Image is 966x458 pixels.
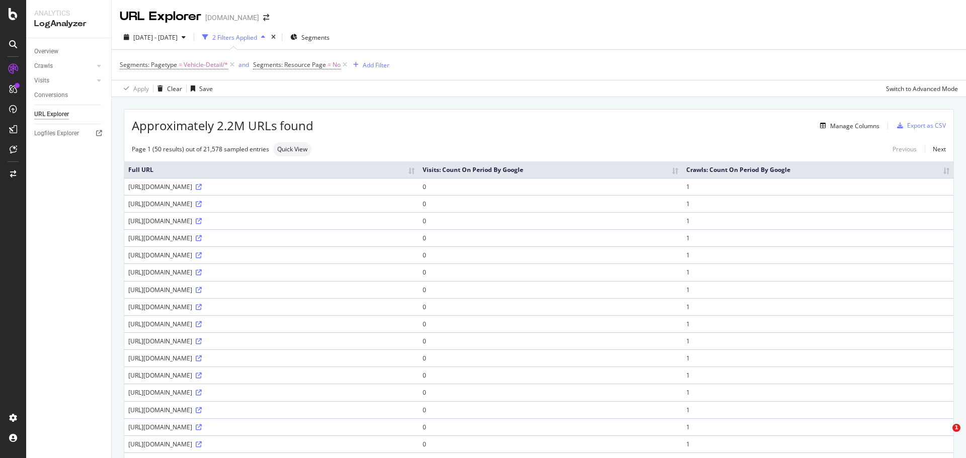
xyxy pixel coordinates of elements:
div: [URL][DOMAIN_NAME] [128,388,415,397]
span: = [179,60,182,69]
div: [URL][DOMAIN_NAME] [128,268,415,277]
button: Clear [153,80,182,97]
button: Save [187,80,213,97]
td: 0 [419,315,682,332]
div: Export as CSV [907,121,946,130]
span: [DATE] - [DATE] [133,33,178,42]
button: Segments [286,29,334,45]
span: Vehicle-Detail/* [184,58,228,72]
div: Apply [133,84,149,93]
div: Manage Columns [830,122,879,130]
div: arrow-right-arrow-left [263,14,269,21]
div: Clear [167,84,182,93]
div: Overview [34,46,58,57]
td: 1 [682,349,953,367]
button: [DATE] - [DATE] [120,29,190,45]
td: 0 [419,263,682,281]
td: 1 [682,298,953,315]
div: Analytics [34,8,103,18]
div: [URL][DOMAIN_NAME] [128,371,415,380]
td: 0 [419,367,682,384]
div: times [269,32,278,42]
div: Conversions [34,90,68,101]
td: 0 [419,178,682,195]
button: Apply [120,80,149,97]
td: 1 [682,195,953,212]
td: 1 [682,178,953,195]
div: Switch to Advanced Mode [886,84,958,93]
th: Full URL: activate to sort column ascending [124,161,419,178]
div: Add Filter [363,61,389,69]
td: 1 [682,384,953,401]
button: Export as CSV [893,118,946,134]
div: Page 1 (50 results) out of 21,578 sampled entries [132,145,269,153]
td: 0 [419,298,682,315]
span: Segments: Pagetype [120,60,177,69]
td: 1 [682,332,953,349]
button: 2 Filters Applied [198,29,269,45]
td: 1 [682,263,953,281]
div: [URL][DOMAIN_NAME] [128,286,415,294]
td: 1 [682,281,953,298]
a: Visits [34,75,94,86]
td: 1 [682,229,953,246]
td: 0 [419,246,682,263]
button: Manage Columns [816,120,879,132]
button: Add Filter [349,59,389,71]
span: 1 [952,424,960,432]
span: Segments: Resource Page [253,60,326,69]
div: [URL][DOMAIN_NAME] [128,234,415,242]
div: [URL][DOMAIN_NAME] [128,423,415,431]
a: Conversions [34,90,104,101]
td: 0 [419,281,682,298]
div: neutral label [273,142,311,156]
td: 0 [419,229,682,246]
button: and [238,60,249,69]
td: 1 [682,212,953,229]
span: No [333,58,341,72]
td: 0 [419,435,682,452]
button: Switch to Advanced Mode [882,80,958,97]
td: 0 [419,332,682,349]
div: 2 Filters Applied [212,33,257,42]
td: 0 [419,401,682,418]
div: [URL][DOMAIN_NAME] [128,182,415,191]
td: 0 [419,195,682,212]
td: 0 [419,418,682,435]
div: Crawls [34,61,53,71]
div: [URL][DOMAIN_NAME] [128,217,415,225]
span: Quick View [277,146,307,152]
td: 0 [419,349,682,367]
div: [URL][DOMAIN_NAME] [128,337,415,345]
span: = [328,60,331,69]
div: URL Explorer [34,109,69,120]
div: [URL][DOMAIN_NAME] [128,440,415,448]
th: Crawls: Count On Period By Google: activate to sort column ascending [682,161,953,178]
div: [URL][DOMAIN_NAME] [128,251,415,259]
td: 1 [682,246,953,263]
div: Save [199,84,213,93]
a: Logfiles Explorer [34,128,104,139]
div: [DOMAIN_NAME] [205,13,259,23]
div: URL Explorer [120,8,201,25]
td: 1 [682,367,953,384]
td: 1 [682,315,953,332]
a: URL Explorer [34,109,104,120]
div: [URL][DOMAIN_NAME] [128,406,415,414]
div: [URL][DOMAIN_NAME] [128,354,415,362]
div: [URL][DOMAIN_NAME] [128,303,415,311]
td: 1 [682,418,953,435]
td: 1 [682,435,953,452]
div: [URL][DOMAIN_NAME] [128,200,415,208]
div: LogAnalyzer [34,18,103,30]
td: 1 [682,401,953,418]
a: Overview [34,46,104,57]
span: Segments [301,33,330,42]
a: Crawls [34,61,94,71]
div: [URL][DOMAIN_NAME] [128,320,415,328]
a: Next [925,142,946,156]
td: 0 [419,212,682,229]
th: Visits: Count On Period By Google: activate to sort column ascending [419,161,682,178]
div: Visits [34,75,49,86]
